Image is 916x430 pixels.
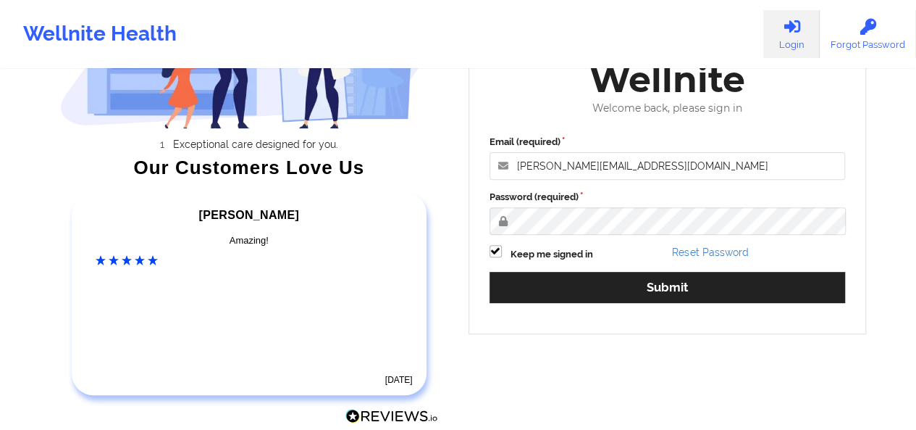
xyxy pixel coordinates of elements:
div: Our Customers Love Us [60,160,438,175]
label: Email (required) [489,135,846,149]
label: Keep me signed in [510,247,593,262]
input: Email address [489,152,846,180]
span: [PERSON_NAME] [199,209,299,221]
img: Reviews.io Logo [345,409,438,424]
div: Amazing! [96,233,403,248]
a: Reviews.io Logo [345,409,438,428]
button: Submit [489,272,846,303]
li: Exceptional care designed for you. [73,138,438,150]
a: Forgot Password [820,10,916,58]
time: [DATE] [385,375,413,385]
a: Login [763,10,820,58]
label: Password (required) [489,190,846,204]
div: Welcome back, please sign in [479,102,856,115]
a: Reset Password [672,247,748,258]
